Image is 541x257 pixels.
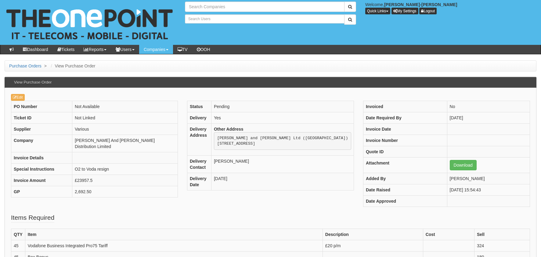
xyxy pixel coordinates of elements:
td: O2 to Voda resign [72,164,178,175]
a: Purchase Orders [9,63,41,68]
th: Date Approved [363,196,447,207]
th: Special Instructions [11,164,72,175]
a: My Settings [391,8,418,14]
a: OOH [192,45,215,54]
th: Date Raised [363,184,447,196]
td: [DATE] [211,173,354,190]
th: Invoice Date [363,124,447,135]
div: Welcome, [361,2,541,14]
th: QTY [11,229,25,240]
li: View Purchase Order [49,63,96,69]
th: Supplier [11,124,72,135]
td: [PERSON_NAME] [447,173,530,184]
td: Not Available [72,101,178,112]
th: Delivery [187,112,211,124]
th: Invoice Number [363,135,447,146]
a: Users [111,45,139,54]
td: £20 p/m [323,240,423,252]
th: Cost [423,229,474,240]
b: Other Address [214,127,243,132]
a: Reports [79,45,111,54]
th: Added By [363,173,447,184]
td: Not Linked [72,112,178,124]
th: Quote ID [363,146,447,157]
th: Item [25,229,323,240]
th: PO Number [11,101,72,112]
td: 324 [474,240,530,252]
input: Search Users [185,14,344,24]
h3: View Purchase Order [11,77,55,88]
th: Attachment [363,157,447,173]
a: Dashboard [18,45,53,54]
legend: Items Required [11,213,54,223]
span: > [43,63,48,68]
b: [PERSON_NAME]-[PERSON_NAME] [384,2,457,7]
th: Description [323,229,423,240]
th: Sell [474,229,530,240]
td: Pending [211,101,354,112]
a: Edit [11,94,25,101]
th: Company [11,135,72,152]
td: Yes [211,112,354,124]
th: Delivery Address [187,124,211,156]
th: Invoiced [363,101,447,112]
input: Search Companies [185,2,344,12]
th: GP [11,186,72,197]
th: Delivery Date [187,173,211,190]
th: Date Required By [363,112,447,124]
td: 45 [11,240,25,252]
a: TV [173,45,192,54]
button: Quick Links [365,8,390,14]
td: 2,692.50 [72,186,178,197]
td: Vodafone Business Integrated Pro75 Tariff [25,240,323,252]
th: Invoice Details [11,152,72,164]
td: Various [72,124,178,135]
a: Tickets [53,45,79,54]
a: Logout [419,8,437,14]
td: [PERSON_NAME] [211,156,354,173]
td: [DATE] 15:54:43 [447,184,530,196]
td: £23957.5 [72,175,178,186]
th: Ticket ID [11,112,72,124]
td: [PERSON_NAME] And [PERSON_NAME] Distribution Limited [72,135,178,152]
td: [DATE] [447,112,530,124]
pre: [PERSON_NAME] and [PERSON_NAME] Ltd ([GEOGRAPHIC_DATA]) [STREET_ADDRESS] [214,132,351,150]
a: Companies [139,45,173,54]
td: No [447,101,530,112]
th: Invoice Amount [11,175,72,186]
th: Status [187,101,211,112]
th: Delivery Contact [187,156,211,173]
a: Download [450,160,477,170]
